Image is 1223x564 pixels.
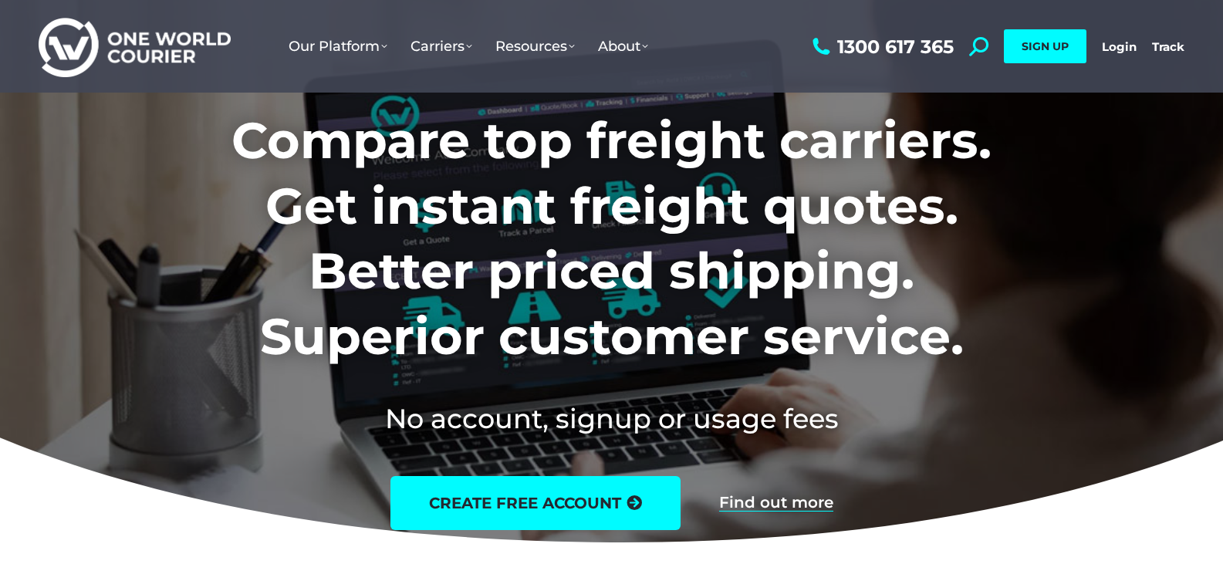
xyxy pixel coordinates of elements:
[410,38,472,55] span: Carriers
[719,495,833,512] a: Find out more
[289,38,387,55] span: Our Platform
[495,38,575,55] span: Resources
[598,38,648,55] span: About
[1022,39,1069,53] span: SIGN UP
[484,22,586,70] a: Resources
[130,108,1093,369] h1: Compare top freight carriers. Get instant freight quotes. Better priced shipping. Superior custom...
[586,22,660,70] a: About
[1004,29,1086,63] a: SIGN UP
[39,15,231,78] img: One World Courier
[1102,39,1137,54] a: Login
[809,37,954,56] a: 1300 617 365
[130,400,1093,437] h2: No account, signup or usage fees
[1152,39,1184,54] a: Track
[399,22,484,70] a: Carriers
[277,22,399,70] a: Our Platform
[390,476,681,530] a: create free account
